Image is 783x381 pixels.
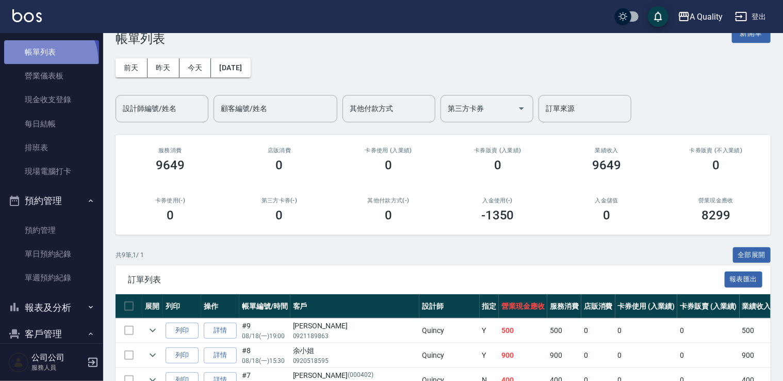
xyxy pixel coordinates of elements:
td: Quincy [419,343,479,368]
h2: 店販消費 [237,147,322,154]
button: 新開單 [732,24,771,43]
h3: 0 [276,158,283,172]
a: 報表匯出 [725,274,763,284]
a: 單週預約紀錄 [4,266,99,290]
h3: 0 [603,208,610,223]
td: Quincy [419,319,479,343]
button: expand row [145,323,160,338]
td: 0 [677,319,740,343]
div: A Quality [690,10,723,23]
button: 今天 [180,58,211,77]
a: 現金收支登錄 [4,88,99,112]
a: 單日預約紀錄 [4,242,99,266]
button: 列印 [166,323,199,339]
th: 操作 [201,294,239,319]
h2: 第三方卡券(-) [237,197,322,204]
h3: 帳單列表 [116,31,165,46]
button: 登出 [731,7,771,26]
button: A Quality [674,6,727,27]
th: 店販消費 [581,294,615,319]
button: [DATE] [211,58,250,77]
th: 卡券使用 (入業績) [615,294,678,319]
a: 每日結帳 [4,112,99,136]
td: 0 [581,319,615,343]
td: Y [480,319,499,343]
h2: 其他付款方式(-) [346,197,431,204]
th: 展開 [142,294,163,319]
p: 0920518595 [293,356,417,366]
h2: 業績收入 [565,147,649,154]
a: 預約管理 [4,218,99,242]
p: 08/18 (一) 19:00 [242,331,288,341]
button: 昨天 [148,58,180,77]
td: 900 [740,343,774,368]
p: 08/18 (一) 15:30 [242,356,288,366]
h2: 卡券使用(-) [128,197,213,204]
td: 500 [547,319,581,343]
button: expand row [145,347,160,363]
button: 列印 [166,347,199,363]
th: 指定 [480,294,499,319]
h3: 0 [276,208,283,223]
button: 前天 [116,58,148,77]
div: [PERSON_NAME] [293,370,417,381]
h3: 0 [385,158,392,172]
td: 500 [499,319,547,343]
div: 余小姐 [293,345,417,356]
td: 0 [615,343,678,368]
button: Open [513,100,530,117]
p: 服務人員 [31,363,84,372]
a: 詳情 [204,323,237,339]
a: 營業儀表板 [4,64,99,88]
span: 訂單列表 [128,275,725,285]
button: 報表及分析 [4,294,99,321]
td: 0 [677,343,740,368]
td: #8 [239,343,290,368]
a: 詳情 [204,347,237,363]
button: 全部展開 [733,247,771,263]
h5: 公司公司 [31,353,84,363]
button: 客戶管理 [4,321,99,347]
a: 新開單 [732,28,771,38]
p: 0921189863 [293,331,417,341]
th: 服務消費 [547,294,581,319]
h2: 入金儲值 [565,197,649,204]
td: 0 [581,343,615,368]
h2: 卡券販賣 (不入業績) [674,147,758,154]
th: 營業現金應收 [499,294,547,319]
div: [PERSON_NAME] [293,321,417,331]
th: 帳單編號/時間 [239,294,290,319]
a: 排班表 [4,136,99,160]
th: 卡券販賣 (入業績) [677,294,740,319]
th: 列印 [163,294,201,319]
h3: 9649 [156,158,185,172]
h3: 0 [167,208,174,223]
h2: 入金使用(-) [455,197,540,204]
td: #9 [239,319,290,343]
td: 900 [499,343,547,368]
h2: 營業現金應收 [674,197,758,204]
a: 現場電腦打卡 [4,160,99,183]
th: 設計師 [419,294,479,319]
button: 報表匯出 [725,272,763,288]
img: Logo [12,9,42,22]
td: 0 [615,319,678,343]
th: 客戶 [290,294,420,319]
a: 帳單列表 [4,40,99,64]
h3: 服務消費 [128,147,213,154]
td: 500 [740,319,774,343]
p: 共 9 筆, 1 / 1 [116,250,144,260]
h3: 0 [385,208,392,223]
button: save [648,6,668,27]
button: 預約管理 [4,187,99,214]
p: (000402) [348,370,373,381]
img: Person [8,352,29,373]
th: 業績收入 [740,294,774,319]
h3: -1350 [481,208,514,223]
h2: 卡券販賣 (入業績) [455,147,540,154]
td: Y [480,343,499,368]
td: 900 [547,343,581,368]
h3: 0 [494,158,501,172]
h3: 9649 [593,158,622,172]
h3: 0 [712,158,720,172]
